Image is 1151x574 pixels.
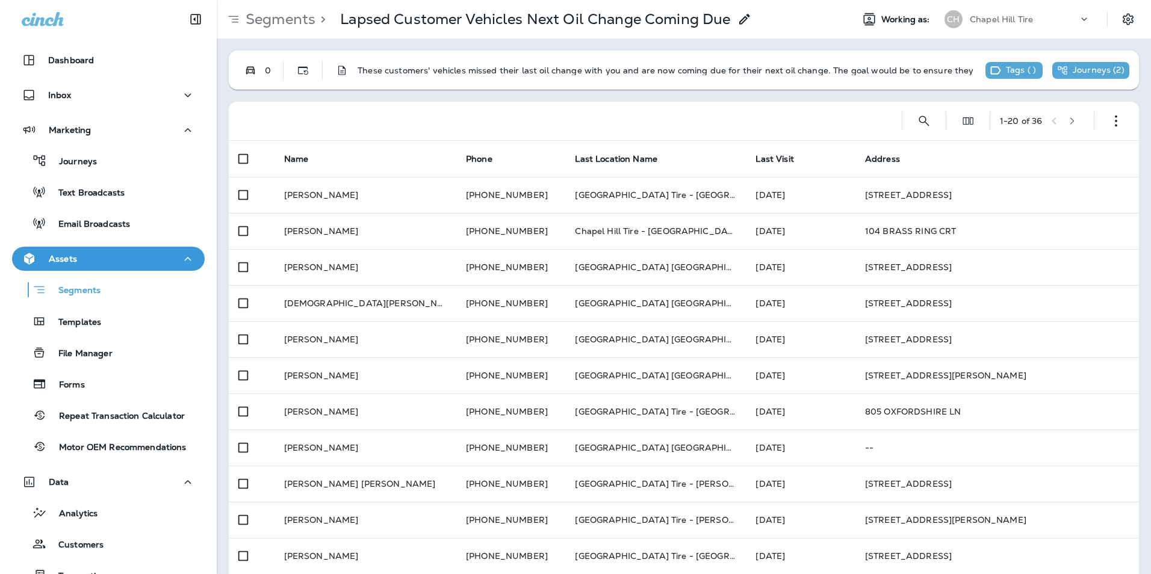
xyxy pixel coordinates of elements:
td: [PHONE_NUMBER] [456,321,565,357]
td: [PHONE_NUMBER] [456,357,565,393]
td: [GEOGRAPHIC_DATA] [GEOGRAPHIC_DATA] [565,357,746,393]
button: Text Broadcasts [12,179,205,205]
div: This segment has no tags [985,62,1043,79]
p: > [315,10,326,28]
p: Segments [46,285,101,297]
p: -- [865,443,1129,452]
p: Templates [46,317,101,329]
td: [DATE] [746,321,855,357]
p: Journeys [47,156,97,168]
td: [STREET_ADDRESS][PERSON_NAME] [855,502,1139,538]
td: [GEOGRAPHIC_DATA] Tire - [GEOGRAPHIC_DATA] [565,177,746,213]
td: [PHONE_NUMBER] [456,213,565,249]
td: [STREET_ADDRESS][PERSON_NAME] [855,357,1139,393]
p: Email Broadcasts [46,219,130,230]
button: Dynamic [291,58,315,82]
td: [PERSON_NAME] [PERSON_NAME] [275,466,456,502]
span: Last Visit [755,153,793,164]
td: [PERSON_NAME] [275,177,456,213]
td: [PHONE_NUMBER] [456,430,565,466]
td: [DATE] [746,249,855,285]
p: Journeys ( 2 ) [1073,65,1125,76]
td: [PERSON_NAME] [275,357,456,393]
button: Customers [12,531,205,557]
p: Data [49,477,69,487]
span: Name [284,153,309,164]
p: Analytics [47,508,98,520]
p: Motor OEM Recommendations [47,442,187,454]
td: [GEOGRAPHIC_DATA] Tire - [GEOGRAPHIC_DATA] [565,393,746,430]
button: Templates [12,309,205,334]
td: [DATE] [746,430,855,466]
td: [GEOGRAPHIC_DATA] Tire - [GEOGRAPHIC_DATA] [565,538,746,574]
div: 0 [262,66,283,75]
td: Chapel Hill Tire - [GEOGRAPHIC_DATA] [565,213,746,249]
p: These customers' vehicles missed their last oil change with you and are now coming due for their ... [358,66,976,85]
td: [DATE] [746,357,855,393]
button: File Manager [12,340,205,365]
td: [PERSON_NAME] [275,502,456,538]
button: Journeys [12,148,205,173]
span: Phone [466,153,492,164]
td: [PHONE_NUMBER] [456,177,565,213]
p: Lapsed Customer Vehicles Next Oil Change Coming Due [340,10,730,28]
button: Segments [12,277,205,303]
p: Marketing [49,125,91,135]
p: Repeat Transaction Calculator [47,411,185,422]
span: Working as: [881,14,932,25]
td: [DATE] [746,538,855,574]
button: Assets [12,247,205,271]
td: [PHONE_NUMBER] [456,538,565,574]
td: [STREET_ADDRESS] [855,249,1139,285]
button: Analytics [12,500,205,525]
td: [DATE] [746,213,855,249]
button: Dashboard [12,48,205,72]
td: [GEOGRAPHIC_DATA] [GEOGRAPHIC_DATA] [565,249,746,285]
td: [PERSON_NAME] [275,213,456,249]
button: Forms [12,371,205,397]
button: Repeat Transaction Calculator [12,403,205,428]
p: Assets [49,254,77,264]
td: [GEOGRAPHIC_DATA] [GEOGRAPHIC_DATA] [565,430,746,466]
p: Segments [241,10,315,28]
span: Last Location Name [575,153,657,164]
button: Search Segments [912,109,936,133]
td: [GEOGRAPHIC_DATA] Tire - [PERSON_NAME][GEOGRAPHIC_DATA] [565,502,746,538]
td: [DEMOGRAPHIC_DATA][PERSON_NAME] [275,285,456,321]
div: CH [945,10,963,28]
td: [PERSON_NAME] [275,321,456,357]
td: [PHONE_NUMBER] [456,249,565,285]
p: Forms [47,380,85,391]
p: Chapel Hill Tire [970,14,1033,24]
span: Address [865,153,900,164]
td: [PHONE_NUMBER] [456,393,565,430]
td: 805 OXFORDSHIRE LN [855,393,1139,430]
td: [STREET_ADDRESS] [855,285,1139,321]
td: 104 BRASS RING CRT [855,213,1139,249]
button: Motor OEM Recommendations [12,434,205,459]
td: [GEOGRAPHIC_DATA] [GEOGRAPHIC_DATA] [565,285,746,321]
button: Possession [238,58,262,82]
p: Customers [46,540,104,551]
td: [DATE] [746,466,855,502]
td: [PERSON_NAME] [275,393,456,430]
td: [PERSON_NAME] [275,538,456,574]
td: [PERSON_NAME] [275,430,456,466]
p: Tags ( ) [1006,65,1036,76]
button: Marketing [12,118,205,142]
td: [PHONE_NUMBER] [456,466,565,502]
td: [GEOGRAPHIC_DATA] [GEOGRAPHIC_DATA] - [GEOGRAPHIC_DATA] [565,321,746,357]
td: [PHONE_NUMBER] [456,502,565,538]
td: [PERSON_NAME] [275,249,456,285]
button: Settings [1117,8,1139,30]
td: [PHONE_NUMBER] [456,285,565,321]
td: [DATE] [746,285,855,321]
td: [DATE] [746,177,855,213]
button: Description [330,58,354,82]
p: Text Broadcasts [46,188,125,199]
div: 1 - 20 of 36 [1000,116,1042,126]
td: [DATE] [746,502,855,538]
p: Inbox [48,90,71,100]
td: [STREET_ADDRESS] [855,466,1139,502]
